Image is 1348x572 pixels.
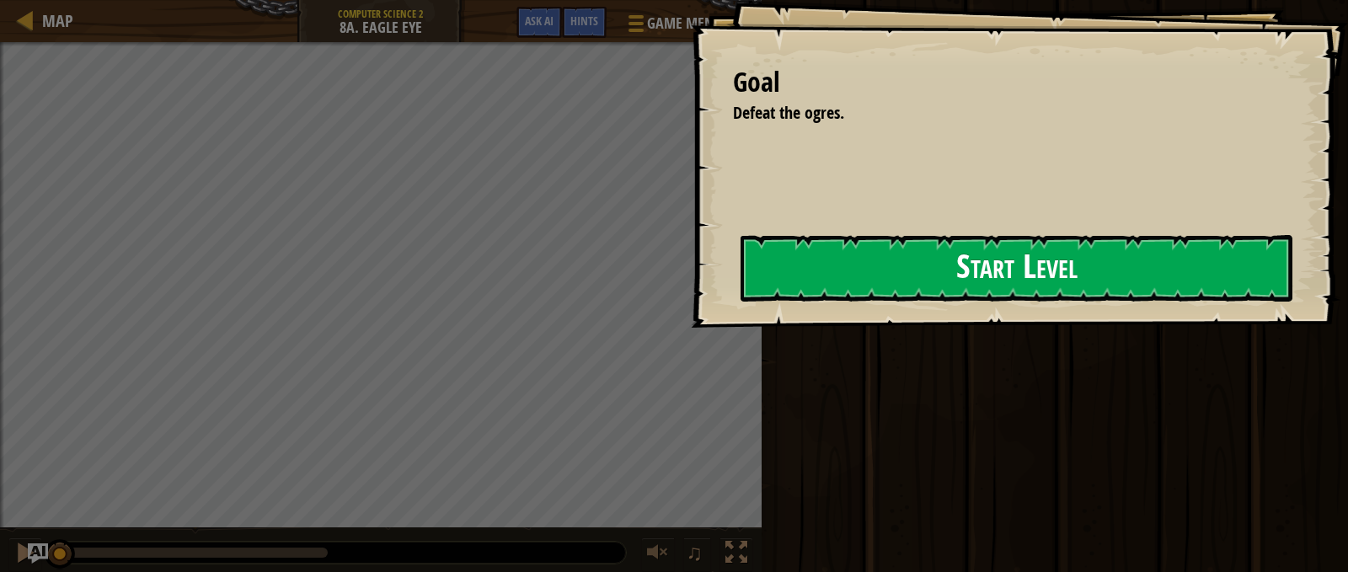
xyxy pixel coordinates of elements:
div: Goal [733,63,1289,102]
button: Ask AI [516,7,562,38]
span: Defeat the ogres. [733,101,844,124]
span: Ask AI [525,13,554,29]
a: Map [34,9,73,32]
button: Toggle fullscreen [719,537,753,572]
span: Hints [570,13,598,29]
button: Game Menu [615,7,732,46]
button: Adjust volume [641,537,675,572]
button: ♫ [683,537,712,572]
li: Defeat the ogres. [712,101,1285,126]
span: Game Menu [647,13,722,35]
span: ♫ [687,540,703,565]
button: Ask AI [28,543,48,564]
button: Start Level [741,235,1292,302]
span: Map [42,9,73,32]
button: Ctrl + P: Pause [8,537,42,572]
